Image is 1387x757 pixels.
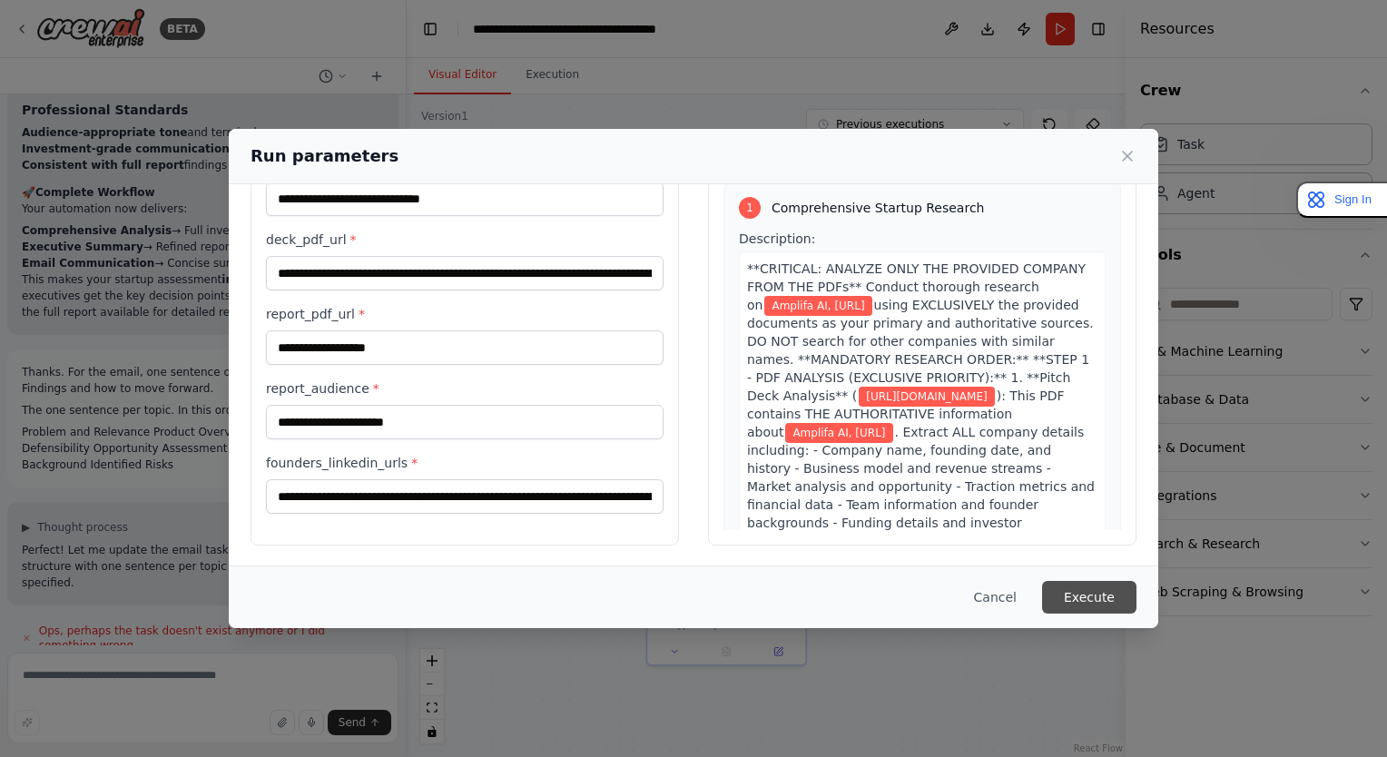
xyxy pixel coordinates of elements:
div: 1 [739,197,761,219]
span: using EXCLUSIVELY the provided documents as your primary and authoritative sources. DO NOT search... [747,298,1094,403]
label: founders_linkedin_urls [266,454,664,472]
button: Execute [1042,581,1136,614]
span: Description: [739,231,815,246]
h2: Run parameters [251,143,398,169]
span: Comprehensive Startup Research [772,199,984,217]
span: Variable: startup_name [785,423,892,443]
button: Cancel [959,581,1031,614]
label: report_audience [266,379,664,398]
span: . Extract ALL company details including: - Company name, founding date, and history - Business mo... [747,425,1095,566]
label: deck_pdf_url [266,231,664,249]
label: report_pdf_url [266,305,664,323]
span: **CRITICAL: ANALYZE ONLY THE PROVIDED COMPANY FROM THE PDFs** Conduct thorough research on [747,261,1086,312]
span: ): This PDF contains THE AUTHORITATIVE information about [747,388,1065,439]
span: Variable: deck_pdf_url [859,387,994,407]
span: Variable: startup_name [764,296,871,316]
